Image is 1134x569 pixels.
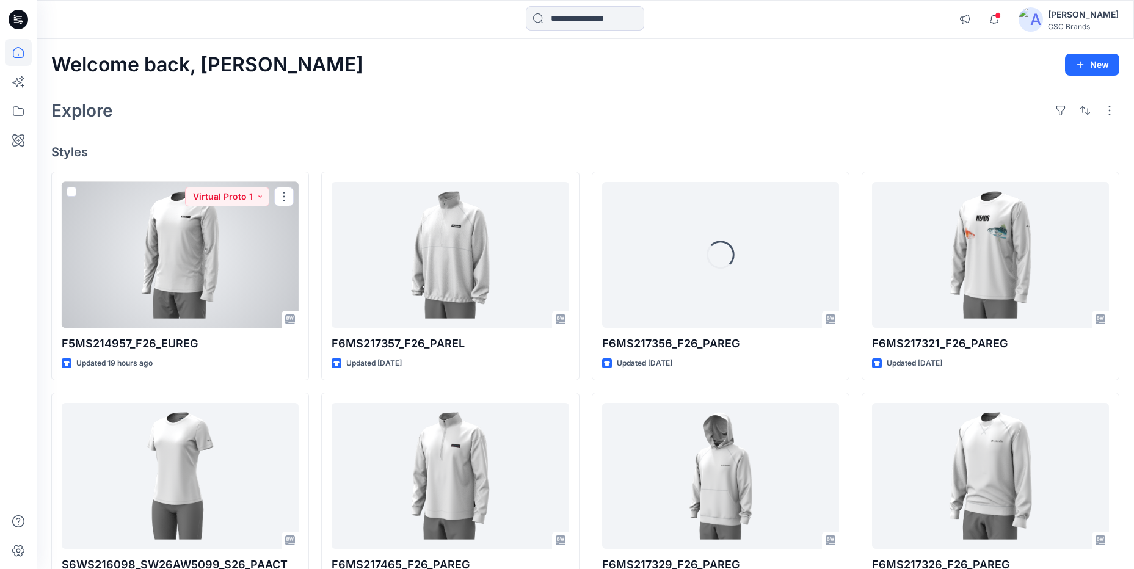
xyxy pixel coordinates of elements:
[51,54,363,76] h2: Welcome back, [PERSON_NAME]
[1048,22,1119,31] div: CSC Brands
[332,403,569,549] a: F6MS217465_F26_PAREG
[62,182,299,328] a: F5MS214957_F26_EUREG
[346,357,402,370] p: Updated [DATE]
[51,145,1119,159] h4: Styles
[62,335,299,352] p: F5MS214957_F26_EUREG
[1019,7,1043,32] img: avatar
[1048,7,1119,22] div: [PERSON_NAME]
[617,357,672,370] p: Updated [DATE]
[602,335,839,352] p: F6MS217356_F26_PAREG
[332,335,569,352] p: F6MS217357_F26_PAREL
[51,101,113,120] h2: Explore
[332,182,569,328] a: F6MS217357_F26_PAREL
[872,182,1109,328] a: F6MS217321_F26_PAREG
[602,403,839,549] a: F6MS217329_F26_PAREG
[887,357,942,370] p: Updated [DATE]
[872,403,1109,549] a: F6MS217326_F26_PAREG
[1065,54,1119,76] button: New
[872,335,1109,352] p: F6MS217321_F26_PAREG
[76,357,153,370] p: Updated 19 hours ago
[62,403,299,549] a: S6WS216098_SW26AW5099_S26_PAACT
